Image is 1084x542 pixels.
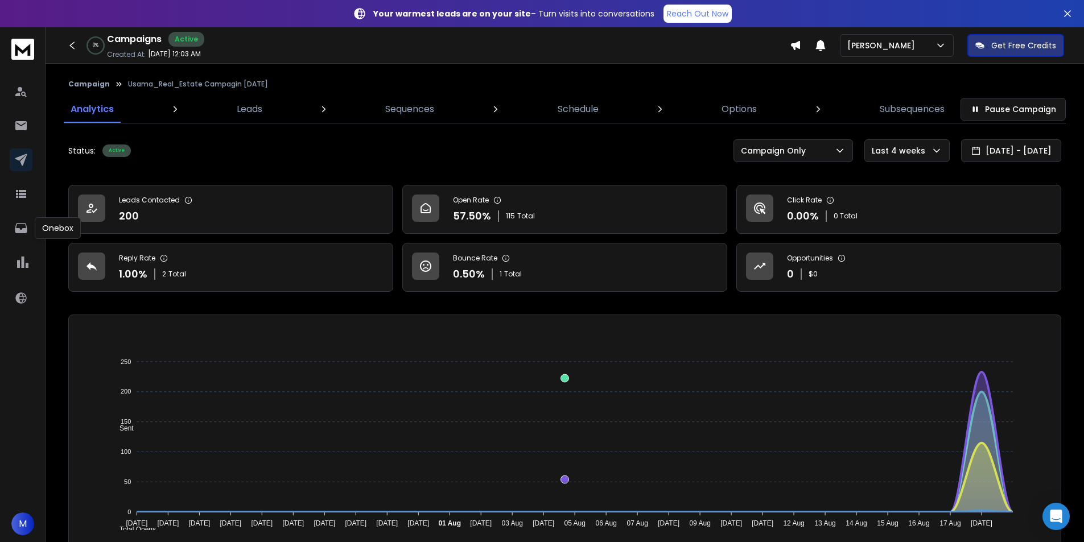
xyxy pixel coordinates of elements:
[961,98,1066,121] button: Pause Campaign
[35,217,81,239] div: Onebox
[71,102,114,116] p: Analytics
[722,102,757,116] p: Options
[736,243,1061,292] a: Opportunities0$0
[470,519,492,527] tspan: [DATE]
[880,102,945,116] p: Subsequences
[93,42,98,49] p: 0 %
[667,8,728,19] p: Reach Out Now
[787,254,833,263] p: Opportunities
[663,5,732,23] a: Reach Out Now
[453,254,497,263] p: Bounce Rate
[627,519,648,527] tspan: 07 Aug
[162,270,166,279] span: 2
[846,519,867,527] tspan: 14 Aug
[314,519,335,527] tspan: [DATE]
[453,208,491,224] p: 57.50 %
[787,196,822,205] p: Click Rate
[251,519,273,527] tspan: [DATE]
[847,40,920,51] p: [PERSON_NAME]
[752,519,773,527] tspan: [DATE]
[124,478,131,485] tspan: 50
[402,185,727,234] a: Open Rate57.50%115Total
[873,96,951,123] a: Subsequences
[720,519,742,527] tspan: [DATE]
[127,508,131,515] tspan: 0
[220,519,241,527] tspan: [DATE]
[230,96,269,123] a: Leads
[787,266,794,282] p: 0
[107,32,162,46] h1: Campaigns
[741,145,810,156] p: Campaign Only
[119,208,139,224] p: 200
[939,519,961,527] tspan: 17 Aug
[809,270,818,279] p: $ 0
[551,96,605,123] a: Schedule
[378,96,441,123] a: Sequences
[111,424,134,432] span: Sent
[119,196,180,205] p: Leads Contacted
[715,96,764,123] a: Options
[500,270,502,279] span: 1
[373,8,654,19] p: – Turn visits into conversations
[11,39,34,60] img: logo
[121,358,131,365] tspan: 250
[68,185,393,234] a: Leads Contacted200
[385,102,434,116] p: Sequences
[517,212,535,221] span: Total
[558,102,599,116] p: Schedule
[121,418,131,425] tspan: 150
[533,519,554,527] tspan: [DATE]
[168,32,204,47] div: Active
[345,519,366,527] tspan: [DATE]
[991,40,1056,51] p: Get Free Credits
[689,519,710,527] tspan: 09 Aug
[11,512,34,535] button: M
[68,80,110,89] button: Campaign
[121,388,131,395] tspan: 200
[834,212,858,221] p: 0 Total
[502,519,523,527] tspan: 03 Aug
[814,519,835,527] tspan: 13 Aug
[407,519,429,527] tspan: [DATE]
[967,34,1064,57] button: Get Free Credits
[237,102,262,116] p: Leads
[121,448,131,455] tspan: 100
[188,519,210,527] tspan: [DATE]
[595,519,616,527] tspan: 06 Aug
[68,243,393,292] a: Reply Rate1.00%2Total
[64,96,121,123] a: Analytics
[506,212,515,221] span: 115
[376,519,398,527] tspan: [DATE]
[872,145,930,156] p: Last 4 weeks
[157,519,179,527] tspan: [DATE]
[126,519,147,527] tspan: [DATE]
[373,8,531,19] strong: Your warmest leads are on your site
[128,80,268,89] p: Usama_Real_Estate Campagin [DATE]
[453,196,489,205] p: Open Rate
[402,243,727,292] a: Bounce Rate0.50%1Total
[877,519,898,527] tspan: 15 Aug
[564,519,585,527] tspan: 05 Aug
[961,139,1061,162] button: [DATE] - [DATE]
[1042,503,1070,530] div: Open Intercom Messenger
[736,185,1061,234] a: Click Rate0.00%0 Total
[787,208,819,224] p: 0.00 %
[148,49,201,59] p: [DATE] 12:03 AM
[119,266,147,282] p: 1.00 %
[282,519,304,527] tspan: [DATE]
[102,144,131,157] div: Active
[783,519,804,527] tspan: 12 Aug
[68,145,96,156] p: Status:
[971,519,992,527] tspan: [DATE]
[119,254,155,263] p: Reply Rate
[908,519,929,527] tspan: 16 Aug
[453,266,485,282] p: 0.50 %
[111,526,156,533] span: Total Opens
[168,270,186,279] span: Total
[658,519,679,527] tspan: [DATE]
[438,519,461,527] tspan: 01 Aug
[107,50,146,59] p: Created At:
[504,270,522,279] span: Total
